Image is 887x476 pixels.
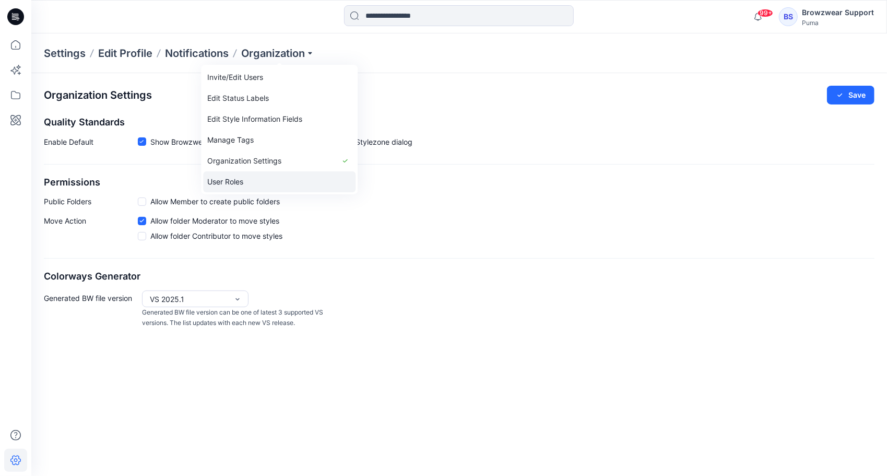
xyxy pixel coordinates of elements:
[98,46,152,61] a: Edit Profile
[44,136,138,152] p: Enable Default
[203,67,356,88] a: Invite/Edit Users
[44,46,86,61] p: Settings
[44,117,874,128] h2: Quality Standards
[203,88,356,109] a: Edit Status Labels
[150,215,279,226] span: Allow folder Moderator to move styles
[44,291,138,329] p: Generated BW file version
[203,150,356,171] a: Organization Settings
[142,307,328,329] p: Generated BW file version can be one of latest 3 supported VS versions. The list updates with eac...
[150,294,228,305] div: VS 2025.1
[150,230,282,241] span: Allow folder Contributor to move styles
[44,177,874,188] h2: Permissions
[802,6,874,19] div: Browzwear Support
[165,46,229,61] a: Notifications
[44,196,138,207] p: Public Folders
[150,196,280,207] span: Allow Member to create public folders
[758,9,773,17] span: 99+
[150,136,412,147] span: Show Browzwear’s default quality standards in the Share to Stylezone dialog
[827,86,874,105] button: Save
[802,19,874,27] div: Puma
[203,130,356,150] a: Manage Tags
[779,7,798,26] div: BS
[44,89,152,101] h2: Organization Settings
[203,109,356,130] a: Edit Style Information Fields
[203,171,356,192] a: User Roles
[44,271,874,282] h2: Colorways Generator
[44,215,138,246] p: Move Action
